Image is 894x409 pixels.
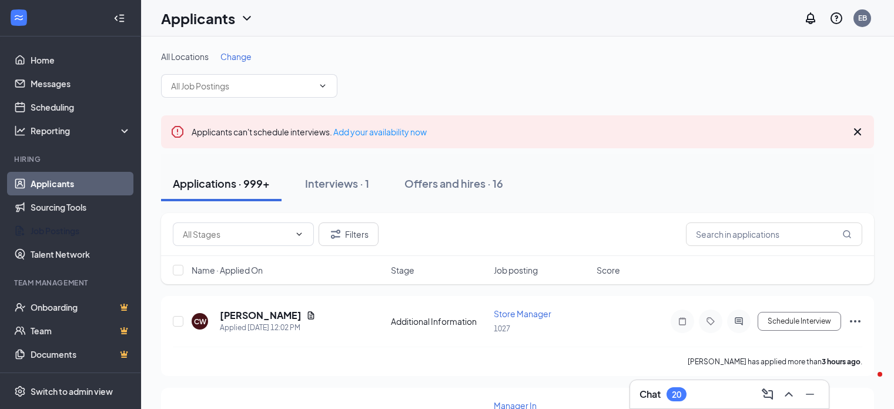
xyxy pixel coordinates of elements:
[494,324,510,333] span: 1027
[848,314,862,328] svg: Ellipses
[801,385,819,404] button: Minimize
[829,11,843,25] svg: QuestionInfo
[31,172,131,195] a: Applicants
[318,81,327,91] svg: ChevronDown
[31,72,131,95] a: Messages
[170,125,185,139] svg: Error
[761,387,775,401] svg: ComposeMessage
[31,219,131,242] a: Job Postings
[14,278,129,288] div: Team Management
[306,311,316,320] svg: Document
[171,79,313,92] input: All Job Postings
[31,319,131,343] a: TeamCrown
[494,264,538,276] span: Job posting
[14,154,129,164] div: Hiring
[14,125,26,137] svg: Analysis
[851,125,865,139] svg: Cross
[194,317,206,327] div: CW
[779,385,798,404] button: ChevronUp
[704,317,718,326] svg: Tag
[803,11,818,25] svg: Notifications
[732,317,746,326] svg: ActiveChat
[854,369,882,397] iframe: Intercom live chat
[161,51,209,62] span: All Locations
[161,8,235,28] h1: Applicants
[333,127,427,137] a: Add your availability now
[329,227,343,241] svg: Filter
[192,127,427,137] span: Applicants can't schedule interviews.
[31,125,132,137] div: Reporting
[803,387,817,401] svg: Minimize
[688,357,862,367] p: [PERSON_NAME] has applied more than .
[758,385,777,404] button: ComposeMessage
[31,48,131,72] a: Home
[31,195,131,219] a: Sourcing Tools
[31,95,131,119] a: Scheduling
[220,322,316,334] div: Applied [DATE] 12:02 PM
[192,264,263,276] span: Name · Applied On
[14,385,26,397] svg: Settings
[220,51,252,62] span: Change
[220,309,302,322] h5: [PERSON_NAME]
[639,388,661,401] h3: Chat
[31,343,131,366] a: DocumentsCrown
[782,387,796,401] svg: ChevronUp
[858,13,867,23] div: EB
[686,222,862,246] input: Search in applications
[597,264,620,276] span: Score
[183,228,290,241] input: All Stages
[173,176,270,191] div: Applications · 999+
[294,230,304,239] svg: ChevronDown
[822,357,860,366] b: 3 hours ago
[672,390,681,400] div: 20
[31,242,131,266] a: Talent Network
[404,176,503,191] div: Offers and hires · 16
[13,12,25,24] svg: WorkstreamLogo
[240,11,254,25] svg: ChevronDown
[391,315,487,327] div: Additional Information
[391,264,414,276] span: Stage
[31,366,131,390] a: SurveysCrown
[31,385,113,397] div: Switch to admin view
[113,12,125,24] svg: Collapse
[842,230,852,239] svg: MagnifyingGlass
[319,222,379,246] button: Filter Filters
[494,308,551,319] span: Store Manager
[758,312,841,331] button: Schedule Interview
[675,317,689,326] svg: Note
[305,176,369,191] div: Interviews · 1
[31,295,131,319] a: OnboardingCrown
